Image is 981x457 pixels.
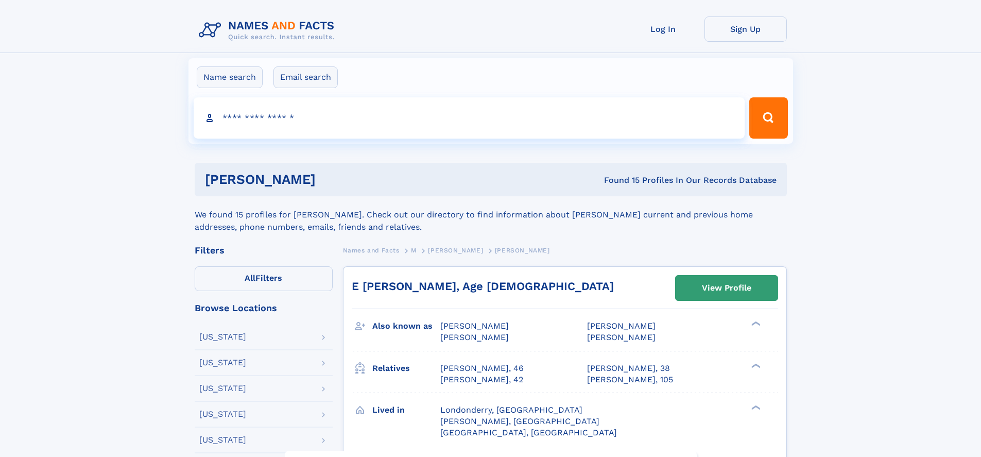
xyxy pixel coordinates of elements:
[343,244,400,257] a: Names and Facts
[372,401,440,419] h3: Lived in
[676,276,778,300] a: View Profile
[199,359,246,367] div: [US_STATE]
[440,374,523,385] a: [PERSON_NAME], 42
[273,66,338,88] label: Email search
[440,321,509,331] span: [PERSON_NAME]
[428,244,483,257] a: [PERSON_NAME]
[372,317,440,335] h3: Also known as
[587,363,670,374] a: [PERSON_NAME], 38
[199,333,246,341] div: [US_STATE]
[440,428,617,437] span: [GEOGRAPHIC_DATA], [GEOGRAPHIC_DATA]
[411,247,417,254] span: M
[428,247,483,254] span: [PERSON_NAME]
[440,416,599,426] span: [PERSON_NAME], [GEOGRAPHIC_DATA]
[194,97,745,139] input: search input
[440,363,524,374] a: [PERSON_NAME], 46
[195,196,787,233] div: We found 15 profiles for [PERSON_NAME]. Check out our directory to find information about [PERSON...
[195,246,333,255] div: Filters
[199,384,246,393] div: [US_STATE]
[702,276,751,300] div: View Profile
[495,247,550,254] span: [PERSON_NAME]
[622,16,704,42] a: Log In
[440,405,582,415] span: Londonderry, [GEOGRAPHIC_DATA]
[199,410,246,418] div: [US_STATE]
[197,66,263,88] label: Name search
[411,244,417,257] a: M
[205,173,460,186] h1: [PERSON_NAME]
[372,360,440,377] h3: Relatives
[195,16,343,44] img: Logo Names and Facts
[460,175,777,186] div: Found 15 Profiles In Our Records Database
[749,320,761,327] div: ❯
[587,321,656,331] span: [PERSON_NAME]
[440,332,509,342] span: [PERSON_NAME]
[195,266,333,291] label: Filters
[749,404,761,411] div: ❯
[749,97,787,139] button: Search Button
[199,436,246,444] div: [US_STATE]
[587,374,673,385] a: [PERSON_NAME], 105
[245,273,255,283] span: All
[352,280,614,293] a: E [PERSON_NAME], Age [DEMOGRAPHIC_DATA]
[704,16,787,42] a: Sign Up
[749,362,761,369] div: ❯
[195,303,333,313] div: Browse Locations
[587,332,656,342] span: [PERSON_NAME]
